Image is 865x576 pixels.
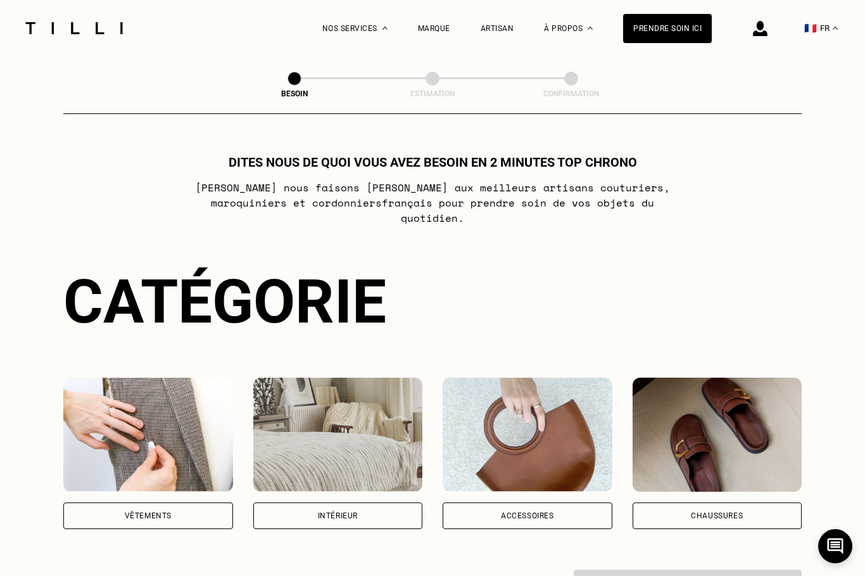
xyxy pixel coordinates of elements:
a: Artisan [481,24,514,33]
img: Accessoires [443,378,612,492]
img: Vêtements [63,378,233,492]
img: menu déroulant [833,27,838,30]
div: Catégorie [63,266,802,337]
img: Logo du service de couturière Tilli [21,22,127,34]
div: Accessoires [501,512,554,520]
img: icône connexion [753,21,767,36]
div: Besoin [231,89,358,98]
img: Chaussures [633,378,802,492]
a: Marque [418,24,450,33]
span: 🇫🇷 [804,22,817,34]
div: Intérieur [318,512,358,520]
img: Intérieur [253,378,423,492]
div: Estimation [369,89,496,98]
div: Chaussures [691,512,743,520]
h1: Dites nous de quoi vous avez besoin en 2 minutes top chrono [229,155,637,170]
p: [PERSON_NAME] nous faisons [PERSON_NAME] aux meilleurs artisans couturiers , maroquiniers et cord... [182,180,684,226]
a: Prendre soin ici [623,14,712,43]
div: Confirmation [508,89,635,98]
img: Menu déroulant à propos [588,27,593,30]
div: Vêtements [125,512,172,520]
img: Menu déroulant [382,27,388,30]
